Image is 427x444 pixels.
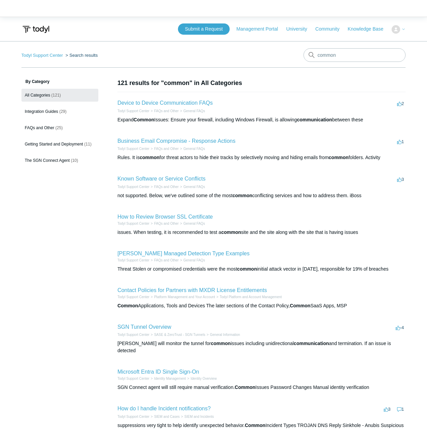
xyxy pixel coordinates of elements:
[117,369,199,375] a: Microsoft Entra ID Single Sign-On
[184,415,214,419] a: SIEM and Incidents
[179,108,205,114] li: General FAQs
[183,147,205,151] a: General FAQs
[117,295,149,299] a: Todyl Support Center
[149,376,186,381] li: Identity Management
[117,116,406,123] div: Expand Issues: Ensure your firewall, including Windows Firewall, is allowing between these
[297,117,332,122] em: communication
[154,222,179,225] a: FAQs and Other
[183,222,205,225] a: General FAQs
[117,302,406,309] div: Applications, Tools and Devices The later sections of the Contact Policy, SaaS Apps, MSP
[154,333,205,337] a: SASE & ZeroTrust - SGN Tunnels
[149,414,180,419] li: SIEM and Cases
[186,376,217,381] li: Identity Overview
[25,158,70,163] span: The SGN Connect Agent
[25,142,83,147] span: Getting Started and Deployment
[117,108,149,114] li: Todyl Support Center
[117,266,406,273] div: Threat Stolen or compromised credentials were the most initial attack vector in [DATE], responsib...
[71,158,78,163] span: (10)
[117,79,406,88] h1: 121 results for "common" in All Categories
[21,154,98,167] a: The SGN Connect Agent (10)
[384,407,391,412] span: 3
[64,53,98,58] li: Search results
[315,25,346,33] a: Community
[117,303,138,308] em: Common
[286,25,314,33] a: University
[245,423,265,428] em: Common
[25,109,58,114] span: Integration Guides
[215,294,282,300] li: Todyl Platform and Account Management
[154,109,179,113] a: FAQs and Other
[205,332,240,337] li: General Information
[117,147,149,151] a: Todyl Support Center
[84,142,92,147] span: (11)
[211,341,231,346] em: common
[154,295,215,299] a: Platform Management and Your Account
[303,48,406,62] input: Search
[149,146,179,151] li: FAQs and Other
[236,25,285,33] a: Management Portal
[117,109,149,113] a: Todyl Support Center
[117,414,149,419] li: Todyl Support Center
[117,138,235,144] a: Business Email Compromise - Response Actions
[329,155,348,160] em: common
[232,193,252,198] em: common
[55,125,63,130] span: (25)
[117,333,149,337] a: Todyl Support Center
[117,287,267,293] a: Contact Policies for Partners with MXDR License Entitlements
[117,222,149,225] a: Todyl Support Center
[235,385,256,390] em: Common
[51,93,61,98] span: (121)
[117,214,213,220] a: How to Review Browser SSL Certificate
[117,251,249,256] a: [PERSON_NAME] Managed Detection Type Examples
[348,25,390,33] a: Knowledge Base
[149,294,215,300] li: Platform Management and Your Account
[117,176,206,182] a: Known Software or Service Conflicts
[117,376,149,381] li: Todyl Support Center
[117,377,149,380] a: Todyl Support Center
[117,154,406,161] div: Rules. It is for threat actors to hide their tracks by selectively moving and hiding emails from ...
[179,221,205,226] li: General FAQs
[117,221,149,226] li: Todyl Support Center
[149,221,179,226] li: FAQs and Other
[117,332,149,337] li: Todyl Support Center
[21,105,98,118] a: Integration Guides (29)
[149,184,179,189] li: FAQs and Other
[154,415,180,419] a: SIEM and Cases
[117,185,149,189] a: Todyl Support Center
[237,266,257,272] em: common
[179,184,205,189] li: General FAQs
[179,146,205,151] li: General FAQs
[117,415,149,419] a: Todyl Support Center
[290,303,311,308] em: Common
[117,146,149,151] li: Todyl Support Center
[179,258,205,263] li: General FAQs
[396,325,404,330] span: -4
[117,406,211,411] a: How do I handle Incident notifications?
[149,332,205,337] li: SASE & ZeroTrust - SGN Tunnels
[21,53,63,58] a: Todyl Support Center
[59,109,66,114] span: (29)
[178,23,229,35] a: Submit a Request
[117,422,406,429] div: suppressions very tight to help identify unexpected behavior. Incident Types TROJAN DNS Reply Sin...
[183,185,205,189] a: General FAQs
[397,139,404,144] span: 1
[154,258,179,262] a: FAQs and Other
[149,258,179,263] li: FAQs and Other
[397,407,404,412] span: 1
[117,258,149,263] li: Todyl Support Center
[21,121,98,134] a: FAQs and Other (25)
[220,295,282,299] a: Todyl Platform and Account Management
[221,229,241,235] em: common
[117,324,171,330] a: SGN Tunnel Overview
[117,294,149,300] li: Todyl Support Center
[294,341,329,346] em: communication
[191,377,217,380] a: Identity Overview
[117,184,149,189] li: Todyl Support Center
[154,185,179,189] a: FAQs and Other
[183,258,205,262] a: General FAQs
[25,125,54,130] span: FAQs and Other
[21,138,98,151] a: Getting Started and Deployment (11)
[117,384,406,391] div: SGN Connect agent will still require manual verification. Issues Password Changes Manual identity...
[117,340,406,354] div: [PERSON_NAME] will monitor the tunnel for issues including unidirectional and termination. If an ...
[21,23,50,36] img: Todyl Support Center Help Center home page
